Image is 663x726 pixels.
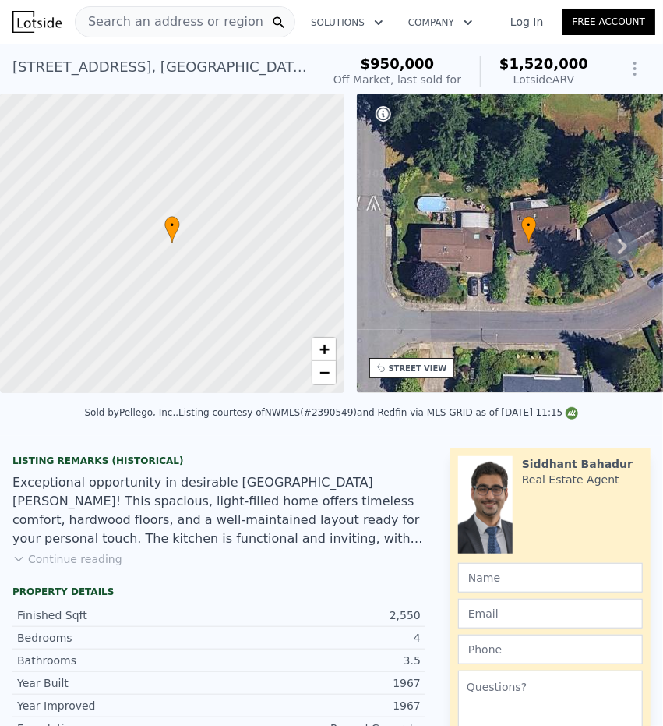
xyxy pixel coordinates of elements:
span: − [319,363,329,382]
a: Zoom in [312,338,336,361]
div: • [521,216,537,243]
span: • [164,218,180,232]
div: Listing Remarks (Historical) [12,455,425,467]
div: Sold by Pellego, Inc. . [85,407,179,418]
div: Bedrooms [17,630,219,646]
div: Year Improved [17,698,219,714]
button: Solutions [298,9,396,37]
a: Free Account [562,9,656,35]
div: Siddhant Bahadur [522,456,633,472]
div: STREET VIEW [389,363,447,374]
div: Year Built [17,675,219,691]
div: Finished Sqft [17,607,219,623]
div: Lotside ARV [499,72,588,87]
div: Exceptional opportunity in desirable [GEOGRAPHIC_DATA][PERSON_NAME]! This spacious, light-filled ... [12,473,425,548]
div: 4 [219,630,421,646]
input: Phone [458,635,643,664]
span: + [319,339,329,359]
div: Off Market, last sold for [333,72,461,87]
a: Log In [492,14,562,30]
div: 1967 [219,675,421,691]
div: • [164,216,180,243]
div: Real Estate Agent [522,472,619,487]
div: Bathrooms [17,653,219,668]
span: Search an address or region [76,12,263,31]
button: Show Options [619,53,651,84]
span: • [521,218,537,232]
div: [STREET_ADDRESS] , [GEOGRAPHIC_DATA] , WA 98056 [12,56,309,78]
img: Lotside [12,11,62,33]
div: 2,550 [219,607,421,623]
button: Company [396,9,485,37]
span: $1,520,000 [499,55,588,72]
input: Email [458,599,643,629]
div: 3.5 [219,653,421,668]
span: $950,000 [361,55,435,72]
div: Property details [12,586,425,598]
div: 1967 [219,698,421,714]
a: Zoom out [312,361,336,384]
div: Listing courtesy of NWMLS (#2390549) and Redfin via MLS GRID as of [DATE] 11:15 [178,407,578,418]
button: Continue reading [12,551,122,567]
img: NWMLS Logo [566,407,578,420]
input: Name [458,563,643,593]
